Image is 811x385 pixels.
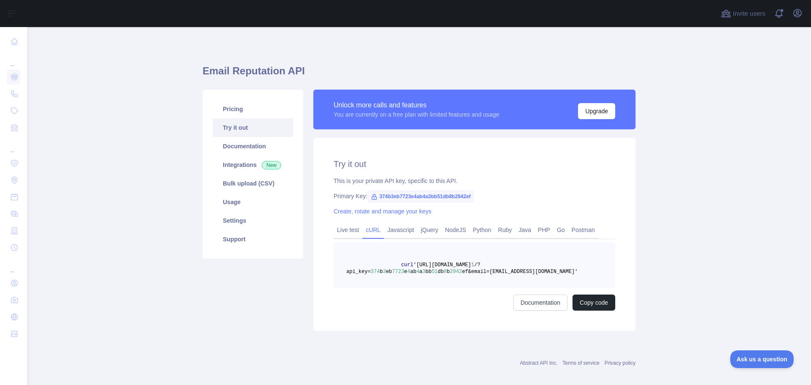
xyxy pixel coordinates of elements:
a: Privacy policy [605,360,636,366]
span: ab [410,269,416,275]
a: Go [553,223,568,237]
span: New [262,161,281,169]
div: ... [7,137,20,154]
div: ... [7,257,20,274]
div: Unlock more calls and features [334,100,499,110]
div: You are currently on a free plan with limited features and usage [334,110,499,119]
a: Abstract API Inc. [520,360,558,366]
a: cURL [362,223,384,237]
a: Usage [213,193,293,211]
a: Javascript [384,223,417,237]
a: Pricing [213,100,293,118]
a: Documentation [213,137,293,156]
a: Try it out [213,118,293,137]
span: 3 [422,269,425,275]
span: a [419,269,422,275]
a: Terms of service [562,360,599,366]
a: Bulk upload (CSV) [213,174,293,193]
span: 4 [416,269,419,275]
a: Integrations New [213,156,293,174]
div: Primary Key: [334,192,615,200]
a: Live test [334,223,362,237]
button: Invite users [719,7,767,20]
a: Ruby [495,223,515,237]
a: PHP [534,223,553,237]
span: Invite users [733,9,765,19]
span: '[URL][DOMAIN_NAME] [413,262,471,268]
span: 7723 [392,269,404,275]
span: 4 [407,269,410,275]
span: 374b3eb7723e4ab4a3bb51db8b2942ef [367,190,474,203]
h2: Try it out [334,158,615,170]
span: 374 [371,269,380,275]
span: db [438,269,444,275]
iframe: Toggle Customer Support [730,350,794,368]
a: Postman [568,223,598,237]
span: 8 [444,269,447,275]
a: NodeJS [441,223,469,237]
span: curl [401,262,414,268]
a: Create, rotate and manage your keys [334,208,431,215]
span: e [404,269,407,275]
span: ef&email=[EMAIL_ADDRESS][DOMAIN_NAME]' [462,269,578,275]
a: Python [469,223,495,237]
a: Documentation [513,295,567,311]
a: Support [213,230,293,248]
h1: Email Reputation API [203,64,636,85]
span: b [447,269,450,275]
a: Settings [213,211,293,230]
span: 1 [471,262,474,268]
div: ... [7,51,20,68]
span: 51 [432,269,438,275]
span: eb [386,269,392,275]
span: bb [425,269,431,275]
a: Java [515,223,535,237]
span: 3 [383,269,386,275]
span: b [380,269,383,275]
a: jQuery [417,223,441,237]
span: 2942 [450,269,462,275]
button: Upgrade [578,103,615,119]
div: This is your private API key, specific to this API. [334,177,615,185]
button: Copy code [573,295,615,311]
